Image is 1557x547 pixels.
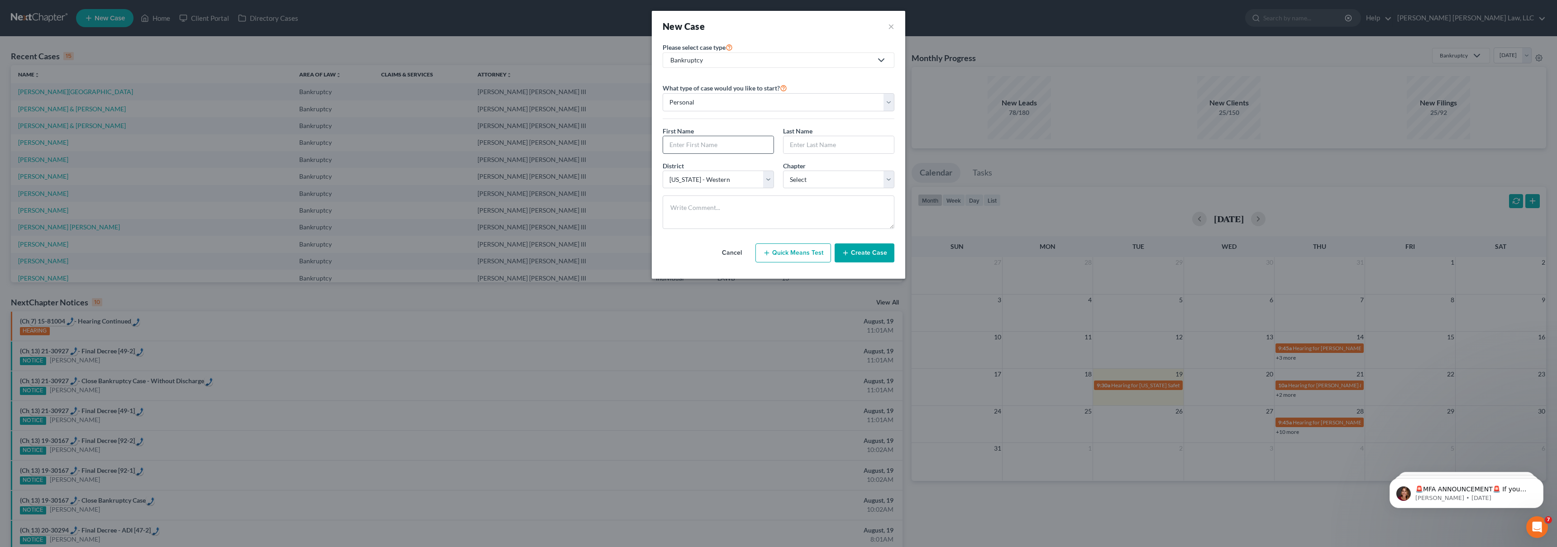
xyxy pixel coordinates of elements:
[783,162,806,170] span: Chapter
[888,20,894,33] button: ×
[712,244,752,262] button: Cancel
[835,243,894,262] button: Create Case
[670,56,872,65] div: Bankruptcy
[663,43,726,51] span: Please select case type
[783,136,894,153] input: Enter Last Name
[663,127,694,135] span: First Name
[783,127,812,135] span: Last Name
[1376,459,1557,523] iframe: Intercom notifications message
[1526,516,1548,538] iframe: Intercom live chat
[755,243,831,262] button: Quick Means Test
[663,82,787,93] label: What type of case would you like to start?
[663,136,774,153] input: Enter First Name
[663,162,684,170] span: District
[1545,516,1552,523] span: 7
[663,21,705,32] strong: New Case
